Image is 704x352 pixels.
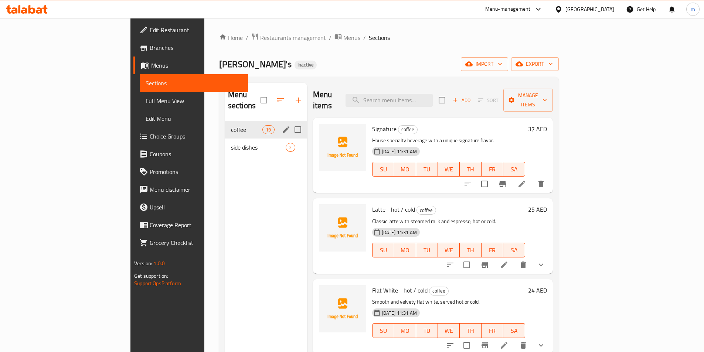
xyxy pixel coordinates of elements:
[394,162,416,177] button: MO
[260,33,326,42] span: Restaurants management
[473,95,503,106] span: Select section first
[565,5,614,13] div: [GEOGRAPHIC_DATA]
[334,33,360,42] a: Menus
[133,57,248,74] a: Menus
[517,180,526,188] a: Edit menu item
[286,143,295,152] div: items
[150,43,242,52] span: Branches
[517,59,553,69] span: export
[532,175,550,193] button: delete
[441,325,457,336] span: WE
[150,167,242,176] span: Promotions
[133,21,248,39] a: Edit Restaurant
[537,341,545,350] svg: Show Choices
[463,164,479,175] span: TH
[231,143,286,152] span: side dishes
[146,79,242,88] span: Sections
[289,91,307,109] button: Add section
[295,61,317,69] div: Inactive
[219,33,559,42] nav: breadcrumb
[450,95,473,106] button: Add
[477,176,492,192] span: Select to update
[461,57,508,71] button: import
[537,260,545,269] svg: Show Choices
[438,323,460,338] button: WE
[438,243,460,257] button: WE
[416,323,438,338] button: TU
[511,57,559,71] button: export
[262,125,274,134] div: items
[506,325,522,336] span: SA
[263,126,274,133] span: 19
[441,245,457,256] span: WE
[372,323,394,338] button: SU
[151,61,242,70] span: Menus
[133,234,248,252] a: Grocery Checklist
[503,323,525,338] button: SA
[280,124,292,135] button: edit
[417,206,436,215] span: coffee
[506,164,522,175] span: SA
[416,162,438,177] button: TU
[319,204,366,252] img: Latte - hot / cold
[503,162,525,177] button: SA
[379,229,420,236] span: [DATE] 11:31 AM
[150,203,242,212] span: Upsell
[528,124,547,134] h6: 37 AED
[463,245,479,256] span: TH
[450,95,473,106] span: Add item
[372,297,525,307] p: Smooth and velvety flat white, served hot or cold.
[467,59,502,69] span: import
[484,245,500,256] span: FR
[394,243,416,257] button: MO
[133,127,248,145] a: Choice Groups
[429,287,448,295] span: coffee
[133,39,248,57] a: Branches
[225,121,307,139] div: coffee19edit
[140,74,248,92] a: Sections
[134,271,168,281] span: Get support on:
[225,139,307,156] div: side dishes2
[219,56,292,72] span: [PERSON_NAME]'s
[416,206,436,215] div: coffee
[140,110,248,127] a: Edit Menu
[528,285,547,295] h6: 24 AED
[150,238,242,247] span: Grocery Checklist
[398,125,417,134] span: coffee
[485,5,531,14] div: Menu-management
[419,164,435,175] span: TU
[397,325,413,336] span: MO
[133,198,248,216] a: Upsell
[500,341,509,350] a: Edit menu item
[459,257,475,273] span: Select to update
[441,164,457,175] span: WE
[494,175,511,193] button: Branch-specific-item
[394,323,416,338] button: MO
[372,204,415,215] span: Latte - hot / cold
[476,256,494,274] button: Branch-specific-item
[319,285,366,332] img: Flat White - hot / cold
[363,33,366,42] li: /
[286,144,295,151] span: 2
[150,221,242,229] span: Coverage Report
[484,164,500,175] span: FR
[150,185,242,194] span: Menu disclaimer
[528,204,547,215] h6: 25 AED
[482,323,503,338] button: FR
[503,243,525,257] button: SA
[397,245,413,256] span: MO
[691,5,695,13] span: m
[460,162,482,177] button: TH
[532,256,550,274] button: show more
[509,91,547,109] span: Manage items
[379,148,420,155] span: [DATE] 11:31 AM
[134,278,181,288] a: Support.OpsPlatform
[134,259,152,268] span: Version:
[329,33,331,42] li: /
[133,216,248,234] a: Coverage Report
[146,96,242,105] span: Full Menu View
[506,245,522,256] span: SA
